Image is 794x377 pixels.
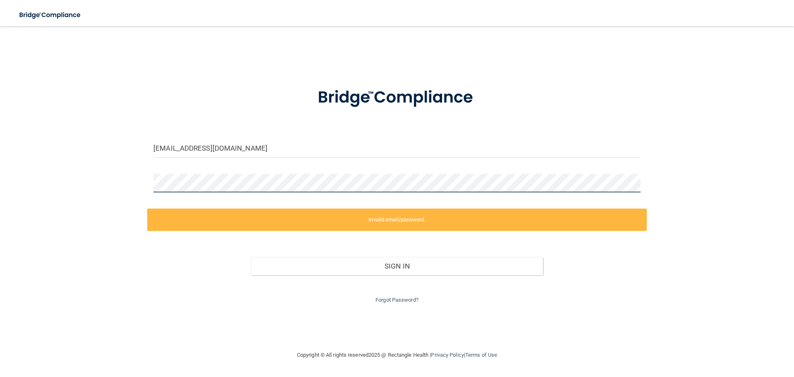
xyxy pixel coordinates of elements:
input: Email [153,139,641,158]
img: bridge_compliance_login_screen.278c3ca4.svg [12,7,88,24]
button: Sign In [251,257,543,275]
a: Privacy Policy [431,352,464,358]
label: Invalid email/password. [147,209,647,231]
a: Forgot Password? [375,297,419,303]
img: bridge_compliance_login_screen.278c3ca4.svg [301,76,493,119]
a: Terms of Use [465,352,497,358]
iframe: Drift Widget Chat Controller [651,318,784,351]
div: Copyright © All rights reserved 2025 @ Rectangle Health | | [246,342,548,368]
